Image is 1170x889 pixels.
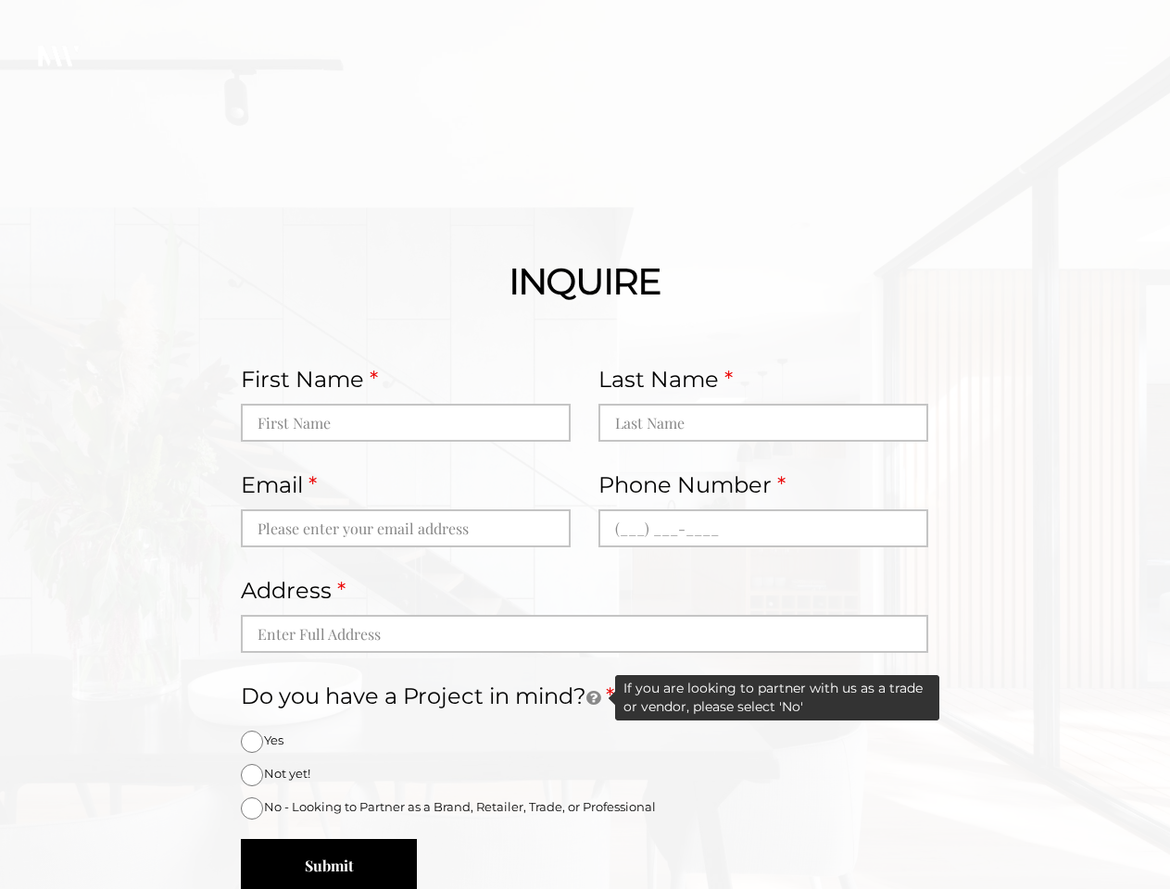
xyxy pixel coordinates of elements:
[241,509,571,547] input: Please enter your email address
[204,259,965,304] h2: Inquire
[264,766,310,781] span: Not yet!
[241,404,571,442] input: First Name
[241,566,346,615] label: Address
[598,460,786,509] label: Phone Number
[241,797,263,820] input: No - Looking to Partner as a Brand, Retailer, Trade, or Professional
[598,355,733,404] label: Last Name
[28,26,87,85] a: Link
[241,460,317,509] label: Email
[241,731,263,753] input: Yes
[264,799,656,814] span: No - Looking to Partner as a Brand, Retailer, Trade, or Professional
[1090,32,1142,79] a: Menu
[615,675,939,720] div: If you are looking to partner with us as a trade or vendor, please select 'No'
[241,355,378,404] label: First Name
[264,732,283,747] span: Yes
[598,509,928,547] input: (___) ___-____
[241,764,263,786] input: Not yet!
[241,671,614,720] label: Do you have a Project in mind?
[241,615,928,653] input: autocomplete
[598,404,928,442] input: Last Name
